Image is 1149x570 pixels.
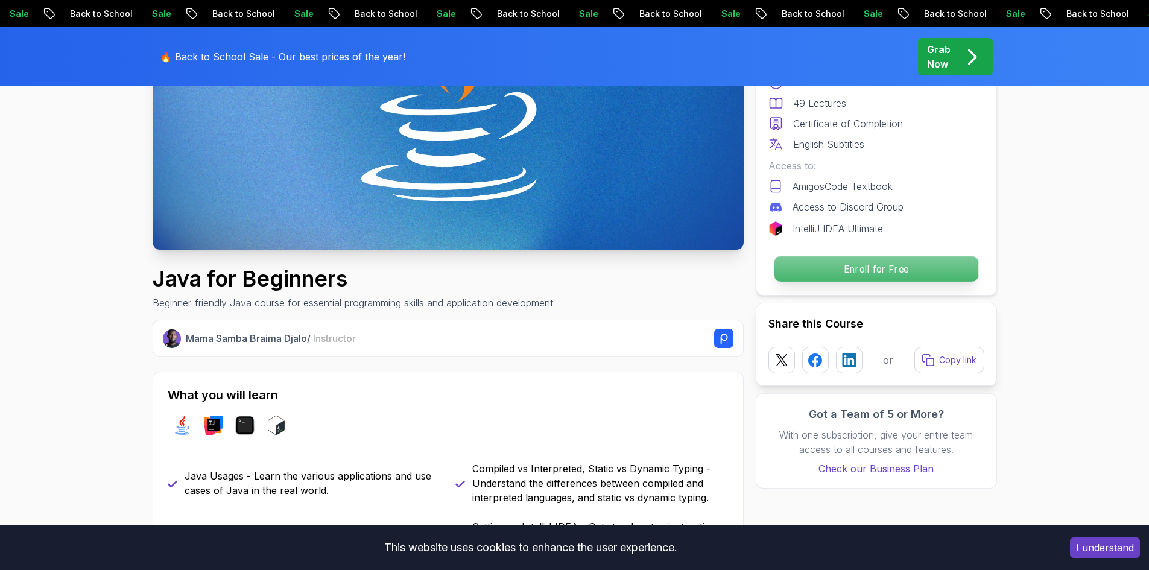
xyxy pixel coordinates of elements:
img: jetbrains logo [768,221,783,236]
p: Copy link [939,354,976,366]
p: Back to School [194,8,276,20]
p: Sale [561,8,600,20]
p: Access to: [768,159,984,173]
p: Certificate of Completion [793,116,903,131]
p: 49 Lectures [793,96,846,110]
p: Setting up IntelliJ IDEA - Get step-by-step instructions on how to set up your development enviro... [472,519,729,563]
p: Sale [703,8,742,20]
div: This website uses cookies to enhance the user experience. [9,534,1052,561]
img: terminal logo [235,416,255,435]
p: Grab Now [927,42,951,71]
p: Back to School [337,8,419,20]
p: Enroll for Free [774,256,978,282]
span: Instructor [313,332,356,344]
p: Sale [419,8,457,20]
p: Mama Samba Braima Djalo / [186,331,356,346]
p: 🔥 Back to School Sale - Our best prices of the year! [160,49,405,64]
img: Nelson Djalo [163,329,182,348]
h1: Java for Beginners [153,267,553,291]
p: With one subscription, give your entire team access to all courses and features. [768,428,984,457]
h3: Got a Team of 5 or More? [768,406,984,423]
p: Java Usages - Learn the various applications and use cases of Java in the real world. [185,469,441,498]
p: English Subtitles [793,137,864,151]
button: Copy link [914,347,984,373]
p: Beginner-friendly Java course for essential programming skills and application development [153,296,553,310]
p: Compiled vs Interpreted, Static vs Dynamic Typing - Understand the differences between compiled a... [472,461,729,505]
button: Accept cookies [1070,537,1140,558]
p: Sale [276,8,315,20]
h2: What you will learn [168,387,729,404]
p: Access to Discord Group [793,200,904,214]
p: Sale [134,8,173,20]
h2: Share this Course [768,315,984,332]
p: Back to School [479,8,561,20]
p: or [883,353,893,367]
p: IntelliJ IDEA Ultimate [793,221,883,236]
p: Sale [846,8,884,20]
a: Check our Business Plan [768,461,984,476]
img: bash logo [267,416,286,435]
p: AmigosCode Textbook [793,179,893,194]
img: intellij logo [204,416,223,435]
p: Back to School [1048,8,1130,20]
button: Enroll for Free [773,256,978,282]
p: Back to School [906,8,988,20]
img: java logo [173,416,192,435]
p: Sale [988,8,1027,20]
p: Back to School [52,8,134,20]
p: Back to School [764,8,846,20]
p: Back to School [621,8,703,20]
